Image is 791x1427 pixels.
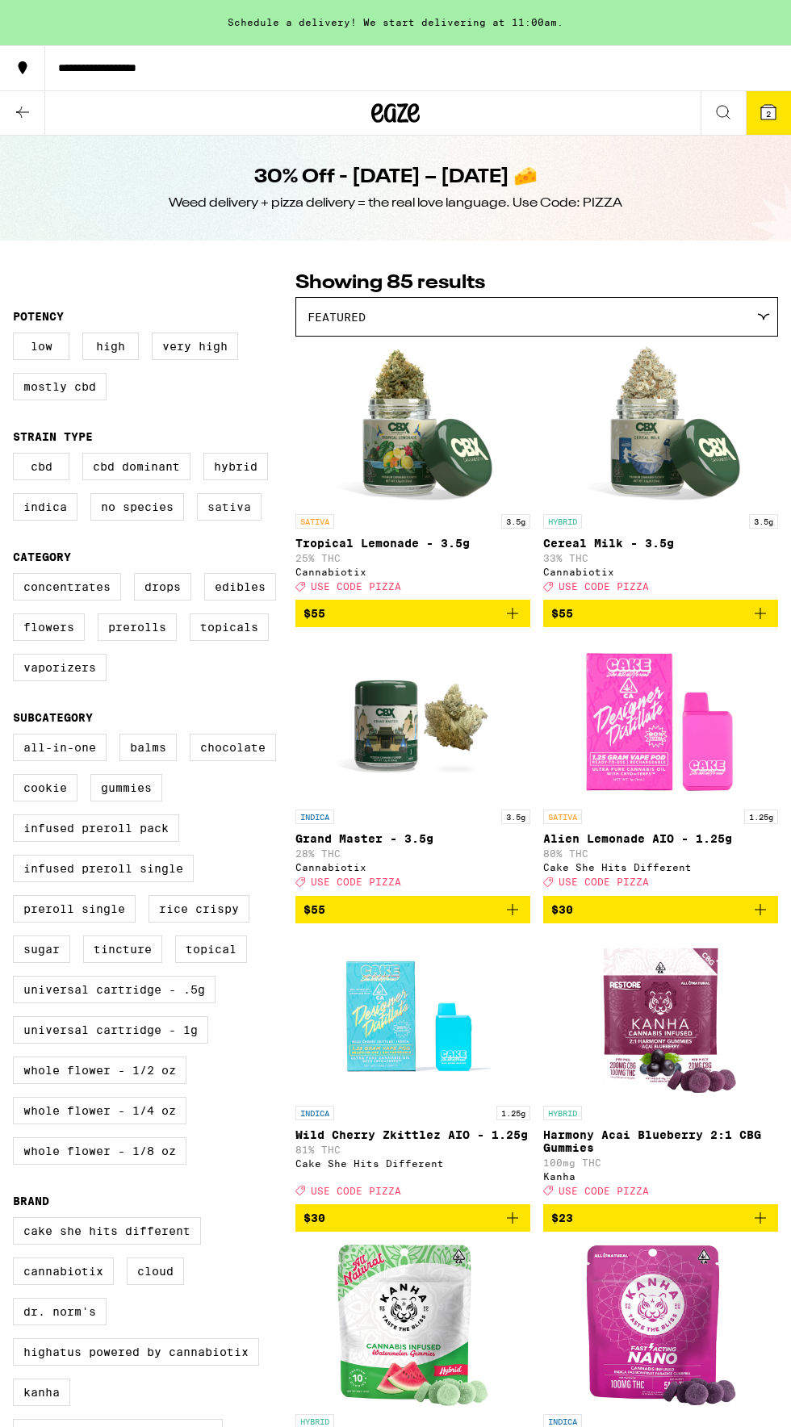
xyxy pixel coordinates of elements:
[13,774,77,801] label: Cookie
[13,613,85,641] label: Flowers
[13,1057,186,1084] label: Whole Flower - 1/2 oz
[543,537,778,550] p: Cereal Milk - 3.5g
[585,1245,735,1406] img: Kanha - Passionfruit Paradise Nano Gummies
[13,654,107,681] label: Vaporizers
[295,1106,334,1120] p: INDICA
[13,1338,259,1366] label: Highatus Powered by Cannabiotix
[82,453,190,480] label: CBD Dominant
[337,1245,488,1406] img: Kanha - Watermelon Gummies
[197,493,262,521] label: Sativa
[13,976,216,1003] label: Universal Cartridge - .5g
[311,1186,401,1196] span: USE CODE PIZZA
[543,1157,778,1168] p: 100mg THC
[13,1298,107,1325] label: Dr. Norm's
[543,640,778,895] a: Open page for Alien Lemonade AIO - 1.25g from Cake She Hits Different
[13,1016,208,1044] label: Universal Cartridge - 1g
[559,877,649,888] span: USE CODE PIZZA
[543,553,778,563] p: 33% THC
[203,453,268,480] label: Hybrid
[90,493,184,521] label: No Species
[543,1106,582,1120] p: HYBRID
[13,430,93,443] legend: Strain Type
[190,613,269,641] label: Topicals
[295,270,778,297] p: Showing 85 results
[13,855,194,882] label: Infused Preroll Single
[311,877,401,888] span: USE CODE PIZZA
[13,1217,201,1245] label: Cake She Hits Different
[127,1258,184,1285] label: Cloud
[501,810,530,824] p: 3.5g
[543,896,778,923] button: Add to bag
[543,514,582,529] p: HYBRID
[13,1379,70,1406] label: Kanha
[580,345,742,506] img: Cannabiotix - Cereal Milk - 3.5g
[152,333,238,360] label: Very High
[333,936,494,1098] img: Cake She Hits Different - Wild Cherry Zkittlez AIO - 1.25g
[13,734,107,761] label: All-In-One
[13,1258,114,1285] label: Cannabiotix
[295,537,530,550] p: Tropical Lemonade - 3.5g
[13,373,107,400] label: Mostly CBD
[295,810,334,824] p: INDICA
[295,567,530,577] div: Cannabiotix
[13,814,179,842] label: Infused Preroll Pack
[295,848,530,859] p: 28% THC
[746,91,791,135] button: 2
[119,734,177,761] label: Balms
[543,810,582,824] p: SATIVA
[13,550,71,563] legend: Category
[333,640,494,801] img: Cannabiotix - Grand Master - 3.5g
[13,573,121,601] label: Concentrates
[308,311,366,324] span: Featured
[13,711,93,724] legend: Subcategory
[295,553,530,563] p: 25% THC
[580,640,742,801] img: Cake She Hits Different - Alien Lemonade AIO - 1.25g
[311,581,401,592] span: USE CODE PIZZA
[295,896,530,923] button: Add to bag
[13,1097,186,1124] label: Whole Flower - 1/4 oz
[13,333,69,360] label: Low
[295,1128,530,1141] p: Wild Cherry Zkittlez AIO - 1.25g
[175,935,247,963] label: Topical
[295,600,530,627] button: Add to bag
[543,1204,778,1232] button: Add to bag
[13,1137,186,1165] label: Whole Flower - 1/8 oz
[333,345,494,506] img: Cannabiotix - Tropical Lemonade - 3.5g
[295,345,530,600] a: Open page for Tropical Lemonade - 3.5g from Cannabiotix
[551,607,573,620] span: $55
[295,832,530,845] p: Grand Master - 3.5g
[13,493,77,521] label: Indica
[543,936,778,1204] a: Open page for Harmony Acai Blueberry 2:1 CBG Gummies from Kanha
[295,514,334,529] p: SATIVA
[543,1128,778,1154] p: Harmony Acai Blueberry 2:1 CBG Gummies
[295,1158,530,1169] div: Cake She Hits Different
[254,164,538,191] h1: 30% Off - [DATE] – [DATE] 🧀
[190,734,276,761] label: Chocolate
[766,109,771,119] span: 2
[543,862,778,873] div: Cake She Hits Different
[13,453,69,480] label: CBD
[134,573,191,601] label: Drops
[295,1204,530,1232] button: Add to bag
[303,607,325,620] span: $55
[149,895,249,923] label: Rice Crispy
[83,935,162,963] label: Tincture
[501,514,530,529] p: 3.5g
[582,936,739,1098] img: Kanha - Harmony Acai Blueberry 2:1 CBG Gummies
[543,567,778,577] div: Cannabiotix
[295,862,530,873] div: Cannabiotix
[543,1171,778,1182] div: Kanha
[13,895,136,923] label: Preroll Single
[543,345,778,600] a: Open page for Cereal Milk - 3.5g from Cannabiotix
[543,600,778,627] button: Add to bag
[169,195,622,212] div: Weed delivery + pizza delivery = the real love language. Use Code: PIZZA
[303,903,325,916] span: $55
[551,1211,573,1224] span: $23
[559,581,649,592] span: USE CODE PIZZA
[496,1106,530,1120] p: 1.25g
[551,903,573,916] span: $30
[543,832,778,845] p: Alien Lemonade AIO - 1.25g
[303,1211,325,1224] span: $30
[744,810,778,824] p: 1.25g
[13,310,64,323] legend: Potency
